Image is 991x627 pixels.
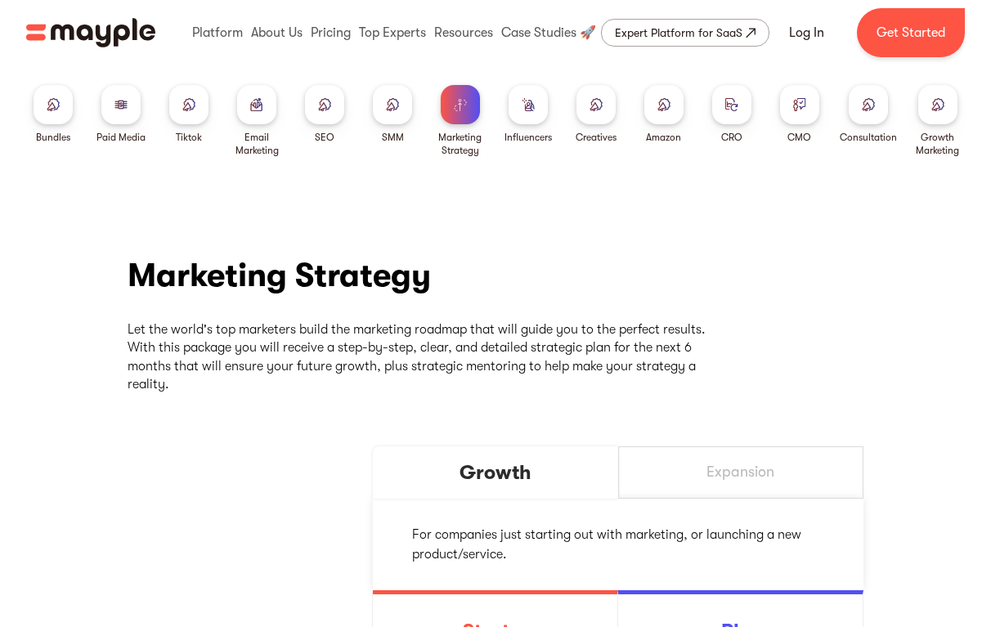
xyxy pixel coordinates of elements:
[176,131,202,144] div: Tiktok
[382,131,404,144] div: SMM
[96,85,146,144] a: Paid Media
[615,23,742,43] div: Expert Platform for SaaS
[460,460,531,485] div: Growth
[504,131,552,144] div: Influencers
[721,131,742,144] div: CRO
[706,463,774,481] div: Expansion
[857,8,965,57] a: Get Started
[504,85,552,144] a: Influencers
[769,13,844,52] a: Log In
[712,85,751,144] a: CRO
[128,320,716,394] p: Let the world's top marketers build the marketing roadmap that will guide you to the perfect resu...
[188,7,247,59] div: Platform
[305,85,344,144] a: SEO
[355,7,430,59] div: Top Experts
[247,7,307,59] div: About Us
[26,17,155,48] img: Mayple logo
[780,85,819,144] a: CMO
[412,525,824,564] p: For companies just starting out with marketing, or launching a new product/service.
[307,7,355,59] div: Pricing
[910,131,965,157] div: Growth Marketing
[315,131,334,144] div: SEO
[433,85,488,157] a: Marketing Strategy
[169,85,209,144] a: Tiktok
[128,255,431,296] h2: Marketing Strategy
[230,131,285,157] div: Email Marketing
[430,7,497,59] div: Resources
[34,85,73,144] a: Bundles
[787,131,811,144] div: CMO
[576,85,617,144] a: Creatives
[910,85,965,157] a: Growth Marketing
[36,131,70,144] div: Bundles
[644,85,684,144] a: Amazon
[646,131,681,144] div: Amazon
[433,131,488,157] div: Marketing Strategy
[840,131,897,144] div: Consultation
[230,85,285,157] a: Email Marketing
[840,85,897,144] a: Consultation
[576,131,617,144] div: Creatives
[96,131,146,144] div: Paid Media
[601,19,769,47] a: Expert Platform for SaaS
[26,17,155,48] a: home
[373,85,412,144] a: SMM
